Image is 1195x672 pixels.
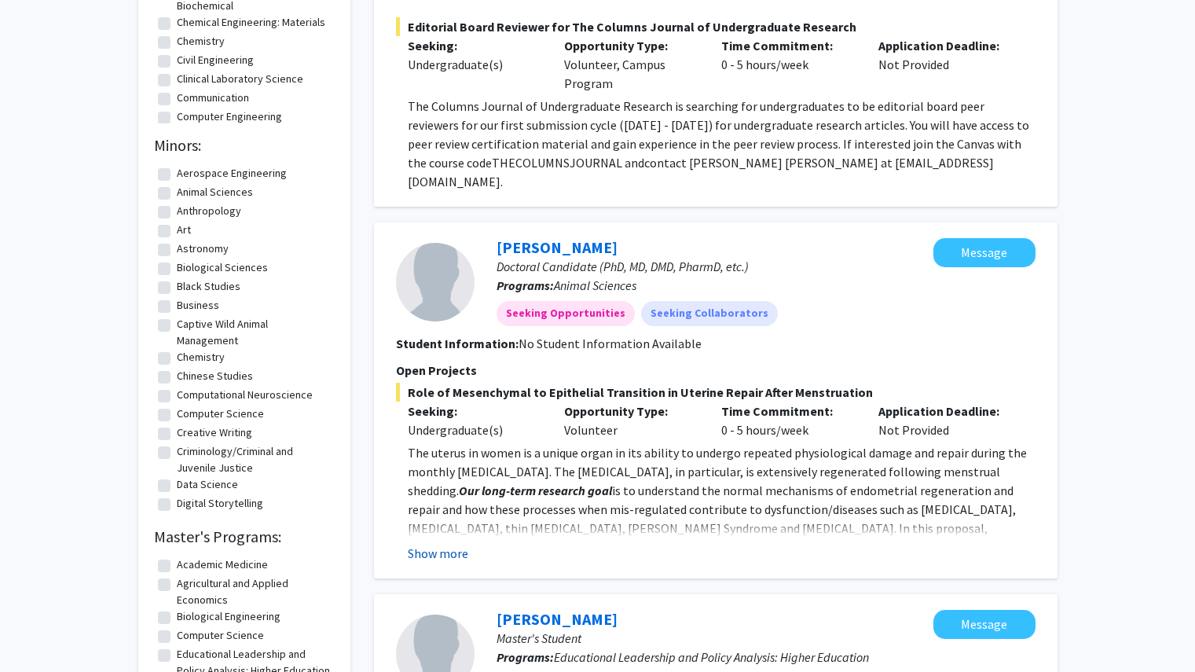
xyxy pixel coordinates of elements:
label: Computer Engineering [177,108,282,125]
label: Economics [177,514,228,531]
em: Our long-term research goal [459,483,612,498]
p: The Columns Journal of Undergraduate Research is searching for undergraduates to be editorial boa... [408,97,1036,191]
label: Criminology/Criminal and Juvenile Justice [177,443,331,476]
span: Animal Sciences [554,277,636,293]
div: Volunteer [552,402,709,439]
iframe: Chat [12,601,67,660]
b: Programs: [497,277,554,293]
span: Editorial Board Reviewer for The Columns Journal of Undergraduate Research [396,17,1036,36]
span: No Student Information Available [519,336,702,351]
button: Message Evan White [933,610,1036,639]
p: Time Commitment: [721,402,855,420]
label: Captive Wild Animal Management [177,316,331,349]
p: Seeking: [408,402,541,420]
p: Opportunity Type: [564,402,698,420]
span: THECOLUMNSJOURNAL and [492,155,644,171]
label: Art [177,222,191,238]
p: Application Deadline: [878,36,1012,55]
label: Agricultural and Applied Economics [177,575,331,608]
p: Time Commitment: [721,36,855,55]
label: Biological Sciences [177,259,268,276]
b: Programs: [497,649,554,665]
p: Seeking: [408,36,541,55]
mat-chip: Seeking Collaborators [641,301,778,326]
div: 0 - 5 hours/week [709,36,867,93]
label: Communication [177,90,249,106]
span: Master's Student [497,630,581,646]
label: Academic Medicine [177,556,268,573]
div: Undergraduate(s) [408,420,541,439]
label: Data Science [177,476,238,493]
button: Show more [408,544,468,563]
label: Astronomy [177,241,229,257]
label: Digital Storytelling [177,495,263,512]
label: Animal Sciences [177,184,253,200]
label: Chemistry [177,33,225,50]
label: Chemical Engineering: Materials [177,14,325,31]
label: Anthropology [177,203,241,219]
label: Biological Engineering [177,608,280,625]
h2: Master's Programs: [154,527,335,546]
a: [PERSON_NAME] [497,609,618,629]
label: Computational Neuroscience [177,387,313,403]
label: Computer Science [177,627,264,644]
span: Doctoral Candidate (PhD, MD, DMD, PharmD, etc.) [497,259,749,274]
p: Opportunity Type: [564,36,698,55]
div: Volunteer, Campus Program [552,36,709,93]
span: Open Projects [396,362,477,378]
p: Application Deadline: [878,402,1012,420]
p: The uterus in women is a unique organ in its ability to undergo repeated physiological damage and... [408,443,1036,594]
label: Black Studies [177,278,240,295]
label: Clinical Laboratory Science [177,71,303,87]
div: Not Provided [867,402,1024,439]
span: Educational Leadership and Policy Analysis: Higher Education [554,649,869,665]
div: Undergraduate(s) [408,55,541,74]
h2: Minors: [154,136,335,155]
button: Message Marissa LaMartina [933,238,1036,267]
b: Student Information: [396,336,519,351]
label: Business [177,297,219,314]
span: Role of Mesenchymal to Epithelial Transition in Uterine Repair After Menstruation [396,383,1036,402]
label: Creative Writing [177,424,252,441]
div: Not Provided [867,36,1024,93]
label: Chemistry [177,349,225,365]
label: Computer Science [177,406,264,422]
label: Chinese Studies [177,368,253,384]
div: 0 - 5 hours/week [709,402,867,439]
mat-chip: Seeking Opportunities [497,301,635,326]
a: [PERSON_NAME] [497,237,618,257]
label: Civil Engineering [177,52,254,68]
label: Aerospace Engineering [177,165,287,182]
